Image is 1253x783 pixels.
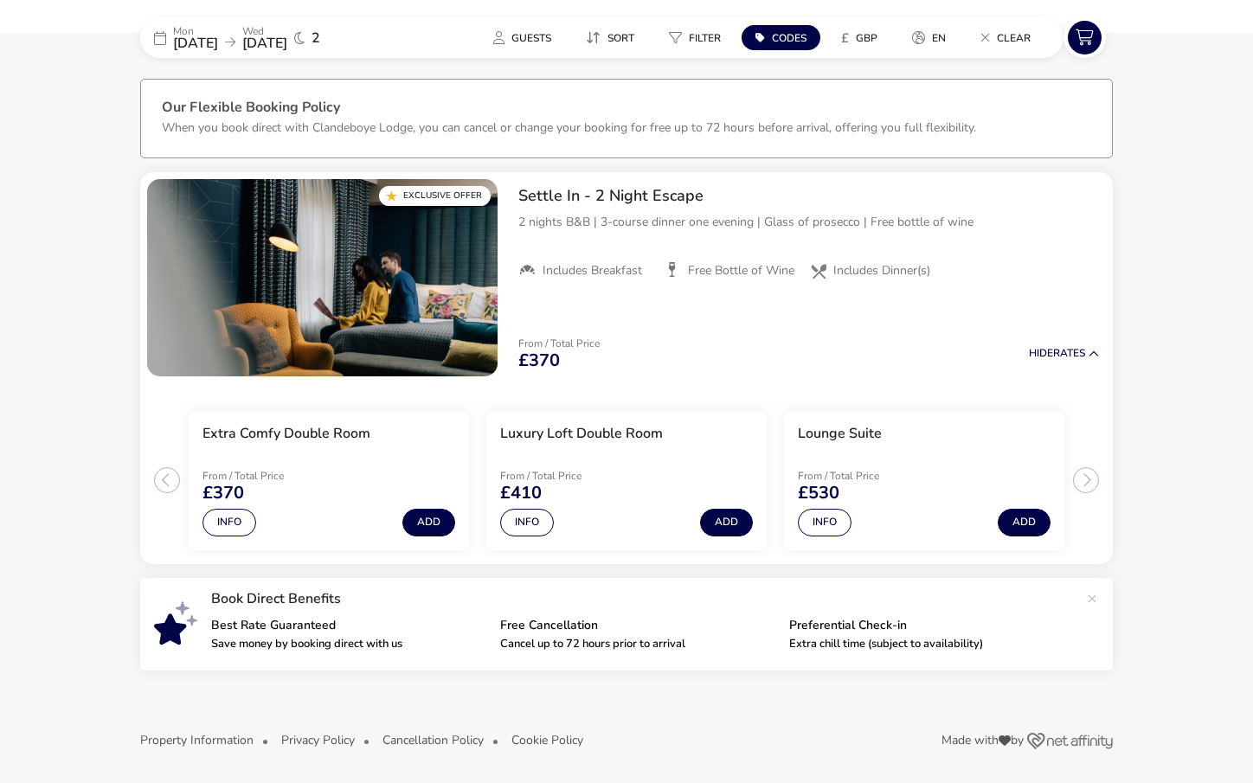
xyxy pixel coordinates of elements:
[202,485,244,502] span: £370
[173,34,218,53] span: [DATE]
[518,352,560,369] span: £370
[500,509,554,536] button: Info
[500,471,623,481] p: From / Total Price
[518,186,1099,206] h2: Settle In - 2 Night Escape
[379,186,491,206] div: Exclusive Offer
[162,119,976,136] p: When you book direct with Clandeboye Lodge, you can cancel or change your booking for free up to ...
[211,619,486,632] p: Best Rate Guaranteed
[500,425,663,443] h3: Luxury Loft Double Room
[898,25,967,50] naf-pibe-menu-bar-item: en
[478,404,775,557] swiper-slide: 2 / 3
[202,509,256,536] button: Info
[772,31,806,45] span: Codes
[518,338,600,349] p: From / Total Price
[572,25,655,50] naf-pibe-menu-bar-item: Sort
[789,639,1064,650] p: Extra chill time (subject to availability)
[281,734,355,747] button: Privacy Policy
[941,735,1024,747] span: Made with by
[572,25,648,50] button: Sort
[500,485,542,502] span: £410
[997,31,1031,45] span: Clear
[211,639,486,650] p: Save money by booking direct with us
[798,425,882,443] h3: Lounge Suite
[798,471,921,481] p: From / Total Price
[827,25,891,50] button: £GBP
[775,404,1073,557] swiper-slide: 3 / 3
[511,734,583,747] button: Cookie Policy
[1029,346,1053,360] span: Hide
[998,509,1051,536] button: Add
[655,25,735,50] button: Filter
[543,263,642,279] span: Includes Breakfast
[798,485,839,502] span: £530
[173,26,218,36] p: Mon
[789,619,1064,632] p: Preferential Check-in
[202,471,325,481] p: From / Total Price
[518,213,1099,231] p: 2 nights B&B | 3-course dinner one evening | Glass of prosecco | Free bottle of wine
[382,734,484,747] button: Cancellation Policy
[898,25,960,50] button: en
[798,509,851,536] button: Info
[180,404,478,557] swiper-slide: 1 / 3
[162,100,1091,119] h3: Our Flexible Booking Policy
[833,263,930,279] span: Includes Dinner(s)
[655,25,742,50] naf-pibe-menu-bar-item: Filter
[689,31,721,45] span: Filter
[742,25,820,50] button: Codes
[1029,348,1099,359] button: HideRates
[402,509,455,536] button: Add
[688,263,794,279] span: Free Bottle of Wine
[967,25,1044,50] button: Clear
[242,34,287,53] span: [DATE]
[242,26,287,36] p: Wed
[511,31,551,45] span: Guests
[967,25,1051,50] naf-pibe-menu-bar-item: Clear
[147,179,498,376] swiper-slide: 1 / 1
[500,639,775,650] p: Cancel up to 72 hours prior to arrival
[211,592,1078,606] p: Book Direct Benefits
[700,509,753,536] button: Add
[202,425,370,443] h3: Extra Comfy Double Room
[312,31,320,45] span: 2
[140,734,254,747] button: Property Information
[140,17,400,58] div: Mon[DATE]Wed[DATE]2
[504,172,1113,293] div: Settle In - 2 Night Escape2 nights B&B | 3-course dinner one evening | Glass of prosecco | Free b...
[856,31,877,45] span: GBP
[827,25,898,50] naf-pibe-menu-bar-item: £GBP
[607,31,634,45] span: Sort
[841,29,849,47] i: £
[479,25,572,50] naf-pibe-menu-bar-item: Guests
[742,25,827,50] naf-pibe-menu-bar-item: Codes
[932,31,946,45] span: en
[500,619,775,632] p: Free Cancellation
[479,25,565,50] button: Guests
